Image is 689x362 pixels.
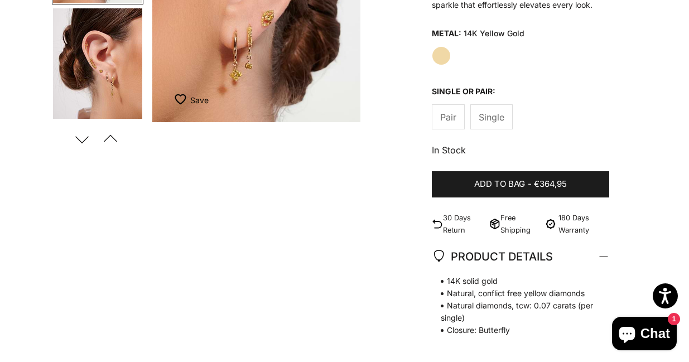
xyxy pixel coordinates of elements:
[479,110,504,124] span: Single
[432,171,610,198] button: Add to bag-€364,95
[432,83,495,100] legend: Single or Pair:
[432,275,599,287] span: 14K solid gold
[432,287,599,300] span: Natural, conflict free yellow diamonds
[558,212,609,235] p: 180 Days Warranty
[432,324,599,336] span: Closure: Butterfly
[432,143,610,157] p: In Stock
[432,300,599,324] span: Natural diamonds, tcw: 0.07 carats (per single)
[175,94,190,105] img: wishlist
[52,7,143,120] button: Go to item 4
[534,177,567,191] span: €364,95
[440,110,456,124] span: Pair
[53,8,142,119] img: #YellowGold #RoseGold #WhiteGold
[474,177,525,191] span: Add to bag
[500,212,538,235] p: Free Shipping
[464,25,524,42] variant-option-value: 14K Yellow Gold
[432,25,461,42] legend: Metal:
[443,212,485,235] p: 30 Days Return
[175,89,209,111] button: Add to Wishlist
[432,247,553,266] span: PRODUCT DETAILS
[609,317,680,353] inbox-online-store-chat: Shopify online store chat
[432,236,610,277] summary: PRODUCT DETAILS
